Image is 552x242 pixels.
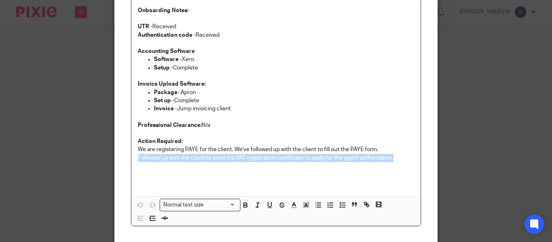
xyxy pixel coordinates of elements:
p: N/a [138,121,414,129]
strong: Invoice - [154,106,177,112]
span: Normal text size [162,201,206,209]
strong: Onboarding Notes- [138,8,190,13]
p: Received [138,31,414,39]
p: - Apron [154,88,414,97]
strong: Authentication code - [138,32,196,38]
strong: Set up - [154,98,174,103]
p: Received [138,23,414,31]
strong: UTR - [138,24,152,29]
strong: Software - [154,57,182,62]
input: Search for option [206,201,236,209]
div: Search for option [160,199,240,211]
p: Jump invoicing client [154,105,414,113]
strong: Package [154,90,177,95]
strong: Professional Clearance: [138,122,202,128]
p: We are registering PAYE for the client. We've followed up with the client to fill out the PAYE form. [138,145,414,154]
p: Complete [154,64,414,72]
strong: Setup - [154,65,173,71]
strong: Action Required: [138,139,183,144]
p: Followed up with the client to send the VAT registration certificate to apply for the agent autho... [138,154,414,162]
p: Complete [154,97,414,105]
strong: Accounting Software [138,48,195,54]
p: Xero [154,55,414,63]
strong: Invoice Upload Software: [138,81,206,87]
